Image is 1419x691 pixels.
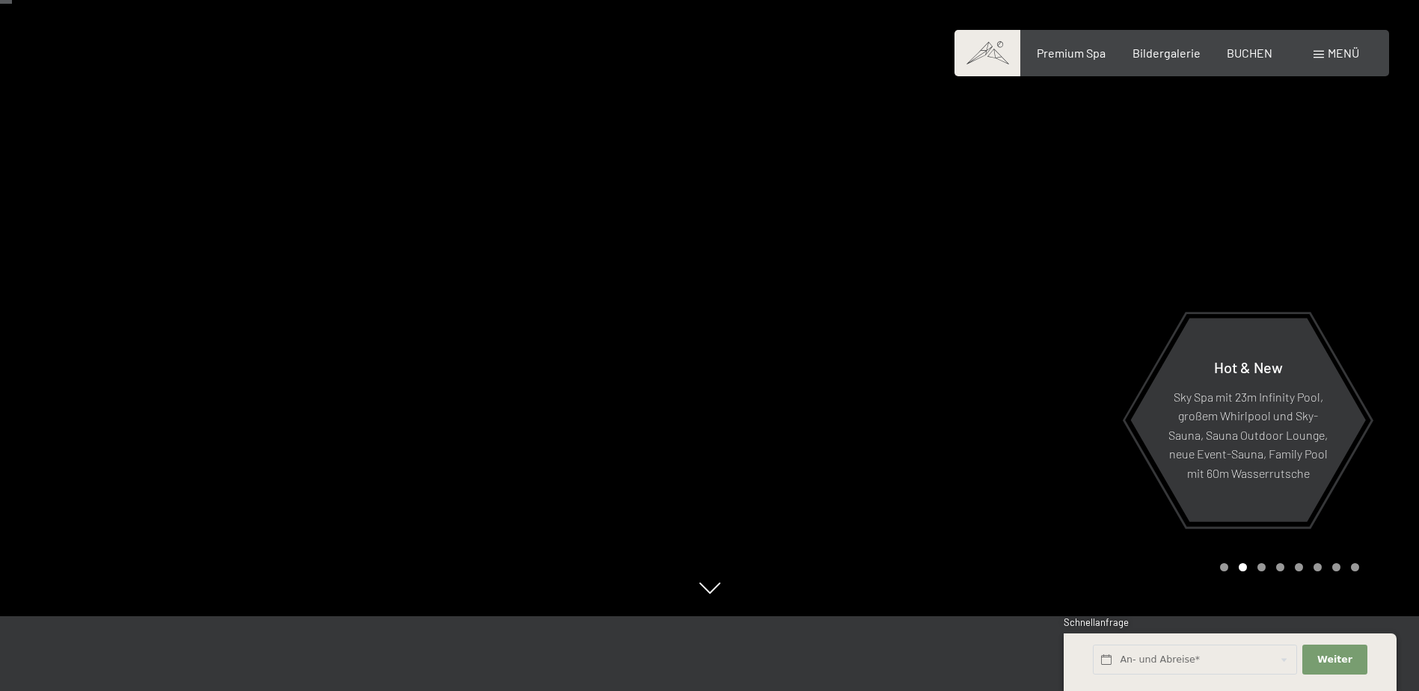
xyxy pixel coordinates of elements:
div: Carousel Page 8 [1351,563,1359,571]
div: Carousel Page 1 [1220,563,1228,571]
span: Schnellanfrage [1064,616,1129,628]
div: Carousel Page 6 [1314,563,1322,571]
p: Sky Spa mit 23m Infinity Pool, großem Whirlpool und Sky-Sauna, Sauna Outdoor Lounge, neue Event-S... [1167,387,1329,482]
div: Carousel Page 5 [1295,563,1303,571]
span: Menü [1328,46,1359,60]
a: Premium Spa [1037,46,1106,60]
a: Hot & New Sky Spa mit 23m Infinity Pool, großem Whirlpool und Sky-Sauna, Sauna Outdoor Lounge, ne... [1130,317,1367,523]
div: Carousel Page 7 [1332,563,1340,571]
span: Hot & New [1214,357,1283,375]
a: BUCHEN [1227,46,1272,60]
div: Carousel Page 2 (Current Slide) [1239,563,1247,571]
span: Weiter [1317,653,1352,666]
div: Carousel Page 4 [1276,563,1284,571]
button: Weiter [1302,645,1367,675]
div: Carousel Page 3 [1257,563,1266,571]
a: Bildergalerie [1133,46,1201,60]
div: Carousel Pagination [1215,563,1359,571]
